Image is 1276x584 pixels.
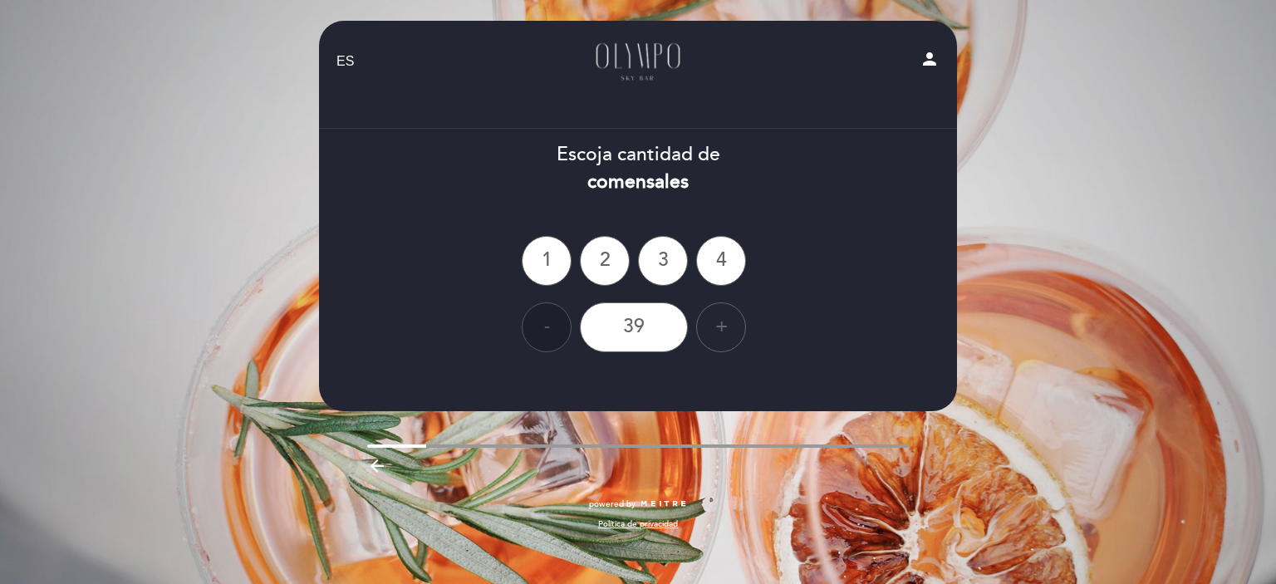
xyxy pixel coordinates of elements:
span: powered by [589,498,636,510]
div: 1 [522,236,572,286]
div: + [696,302,746,352]
button: person [920,49,940,75]
a: Olympo Sky Bar [534,39,742,85]
i: person [920,49,940,69]
div: 3 [638,236,688,286]
a: powered by [589,498,687,510]
a: Política de privacidad [598,518,678,530]
i: arrow_backward [367,456,387,476]
div: 2 [580,236,630,286]
div: 4 [696,236,746,286]
b: comensales [587,170,689,194]
div: Escoja cantidad de [318,141,958,196]
div: - [522,302,572,352]
img: MEITRE [640,500,687,508]
div: 39 [580,302,688,352]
